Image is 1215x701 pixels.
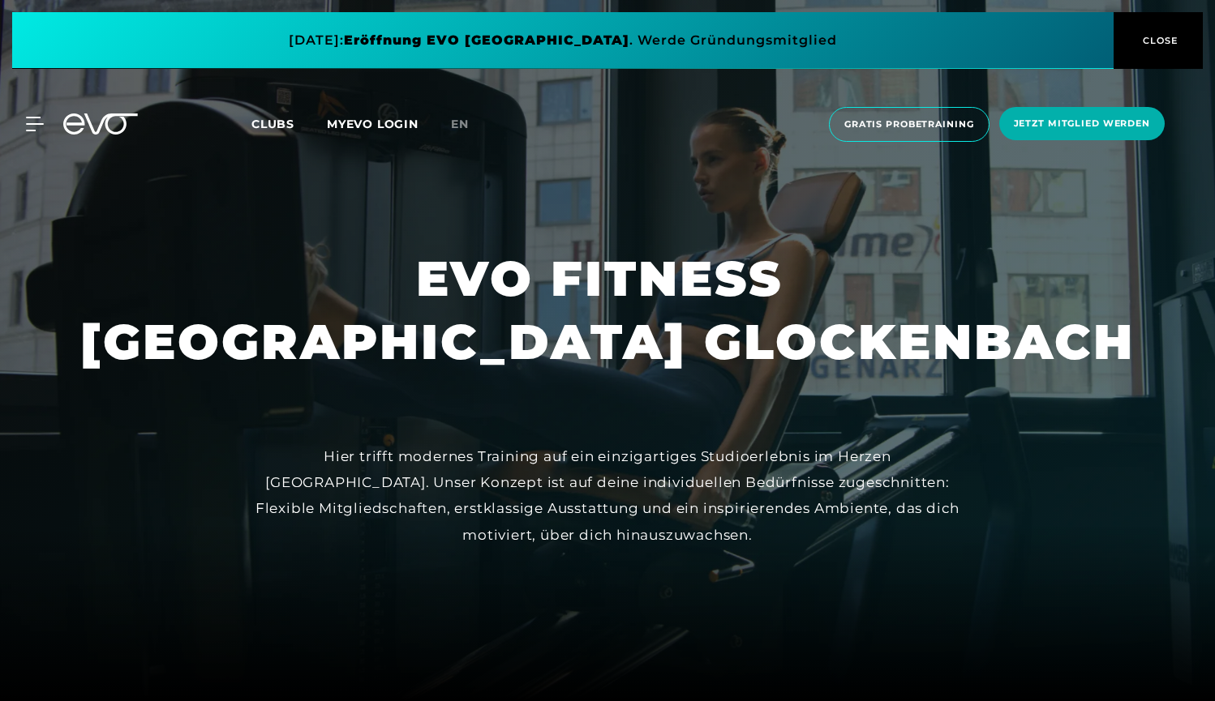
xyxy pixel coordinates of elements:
[451,115,488,134] a: en
[844,118,974,131] span: Gratis Probetraining
[251,117,294,131] span: Clubs
[824,107,994,142] a: Gratis Probetraining
[251,116,327,131] a: Clubs
[994,107,1170,142] a: Jetzt Mitglied werden
[327,117,419,131] a: MYEVO LOGIN
[451,117,469,131] span: en
[80,247,1135,374] h1: EVO FITNESS [GEOGRAPHIC_DATA] GLOCKENBACH
[1139,33,1179,48] span: CLOSE
[243,443,972,548] div: Hier trifft modernes Training auf ein einzigartiges Studioerlebnis im Herzen [GEOGRAPHIC_DATA]. U...
[1014,117,1150,130] span: Jetzt Mitglied werden
[1114,12,1203,69] button: CLOSE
